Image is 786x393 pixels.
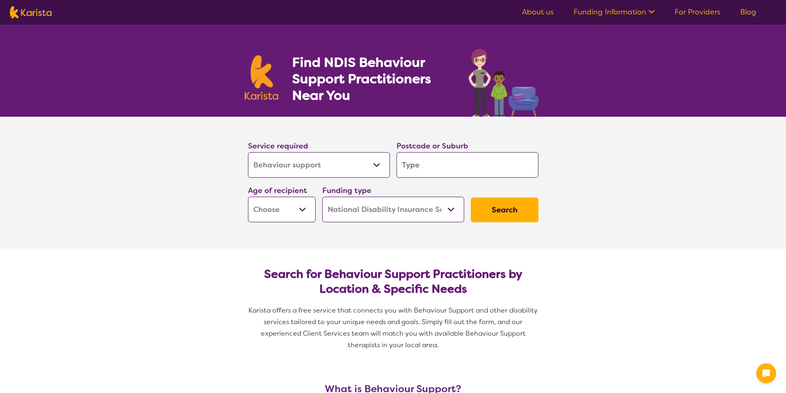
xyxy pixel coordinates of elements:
p: Karista offers a free service that connects you with Behaviour Support and other disability servi... [245,305,542,351]
label: Postcode or Suburb [397,141,468,151]
img: behaviour-support [466,45,542,117]
a: Blog [740,7,756,17]
a: For Providers [675,7,720,17]
h2: Search for Behaviour Support Practitioners by Location & Specific Needs [255,267,532,297]
label: Age of recipient [248,186,307,195]
label: Funding type [322,186,371,195]
label: Service required [248,141,308,151]
button: Search [471,198,538,222]
img: Karista logo [245,55,279,100]
input: Type [397,152,538,178]
img: Karista logo [10,6,52,19]
h1: Find NDIS Behaviour Support Practitioners Near You [292,54,452,104]
a: Funding Information [574,7,655,17]
a: About us [522,7,554,17]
